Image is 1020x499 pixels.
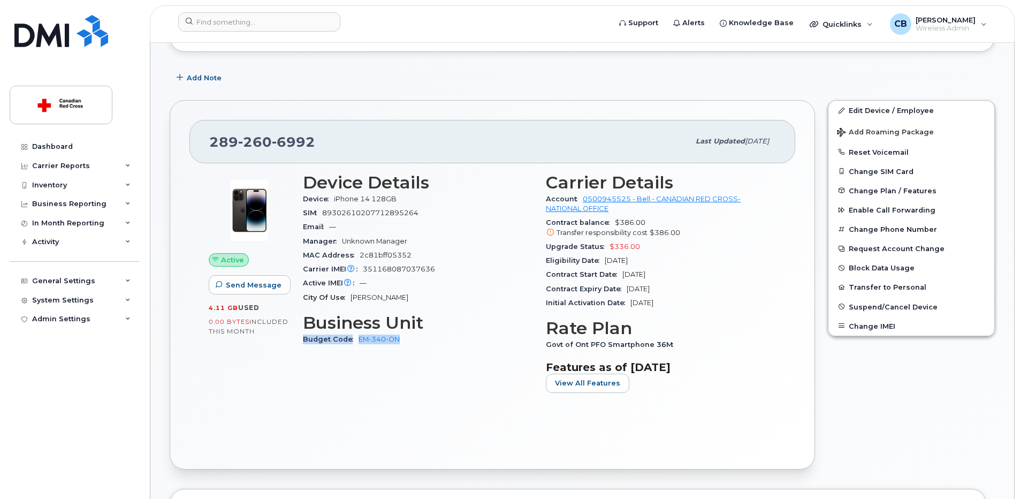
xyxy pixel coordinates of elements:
a: Support [612,12,666,34]
span: Manager [303,237,342,245]
button: Add Note [170,68,231,87]
span: 351168087037636 [363,265,435,273]
h3: Rate Plan [546,319,776,338]
input: Find something... [178,12,340,32]
span: 260 [238,134,272,150]
span: [DATE] [605,256,628,264]
span: Email [303,223,329,231]
span: Transfer responsibility cost [557,229,648,237]
span: Carrier IMEI [303,265,363,273]
a: Knowledge Base [712,12,801,34]
a: 0500945525 - Bell - CANADIAN RED CROSS- NATIONAL OFFICE [546,195,741,213]
span: $336.00 [610,243,640,251]
a: Edit Device / Employee [828,101,994,120]
span: 0.00 Bytes [209,318,249,326]
span: [PERSON_NAME] [351,293,408,301]
span: Account [546,195,583,203]
button: Request Account Change [828,239,994,258]
span: Suspend/Cancel Device [849,303,938,311]
span: Contract Start Date [546,270,622,278]
span: Enable Call Forwarding [849,206,935,214]
span: Send Message [226,280,281,290]
h3: Features as of [DATE] [546,361,776,374]
span: City Of Use [303,293,351,301]
span: 289 [209,134,315,150]
span: Knowledge Base [729,18,794,28]
span: Unknown Manager [342,237,407,245]
span: $386.00 [546,218,776,238]
span: Add Roaming Package [837,128,934,138]
span: Eligibility Date [546,256,605,264]
span: MAC Address [303,251,360,259]
span: Active [221,255,244,265]
h3: Device Details [303,173,533,192]
span: Contract balance [546,218,615,226]
span: Upgrade Status [546,243,610,251]
button: Change SIM Card [828,162,994,181]
span: 6992 [272,134,315,150]
span: SIM [303,209,322,217]
span: [DATE] [627,285,650,293]
span: Last updated [696,137,745,145]
span: Wireless Admin [916,24,976,33]
button: Send Message [209,275,291,294]
button: View All Features [546,374,629,393]
span: [PERSON_NAME] [916,16,976,24]
img: image20231002-3703462-njx0qo.jpeg [217,178,281,243]
span: [DATE] [622,270,645,278]
span: $386.00 [650,229,680,237]
button: Change Plan / Features [828,181,994,200]
span: [DATE] [630,299,653,307]
span: Initial Activation Date [546,299,630,307]
span: Budget Code [303,335,359,343]
button: Change IMEI [828,316,994,336]
div: Quicklinks [802,13,880,35]
span: 89302610207712895264 [322,209,418,217]
span: Quicklinks [823,20,862,28]
span: Contract Expiry Date [546,285,627,293]
span: — [329,223,336,231]
h3: Business Unit [303,313,533,332]
button: Change Phone Number [828,220,994,239]
span: [DATE] [745,137,769,145]
span: Support [628,18,658,28]
button: Enable Call Forwarding [828,200,994,220]
span: CB [894,18,907,31]
span: Govt of Ont PFO Smartphone 36M [546,341,679,349]
span: 4.11 GB [209,304,238,312]
span: included this month [209,317,288,335]
button: Suspend/Cancel Device [828,297,994,316]
span: used [238,304,260,312]
h3: Carrier Details [546,173,776,192]
span: 2c81bff05352 [360,251,412,259]
button: Block Data Usage [828,258,994,277]
span: — [360,279,367,287]
span: Device [303,195,334,203]
button: Reset Voicemail [828,142,994,162]
span: Add Note [187,73,222,83]
span: Alerts [682,18,705,28]
button: Add Roaming Package [828,120,994,142]
a: Alerts [666,12,712,34]
span: Change Plan / Features [849,186,937,194]
button: Transfer to Personal [828,277,994,297]
span: Active IMEI [303,279,360,287]
span: iPhone 14 128GB [334,195,397,203]
div: Corinne Burke [882,13,994,35]
span: View All Features [555,378,620,388]
a: EM-340-ON [359,335,400,343]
